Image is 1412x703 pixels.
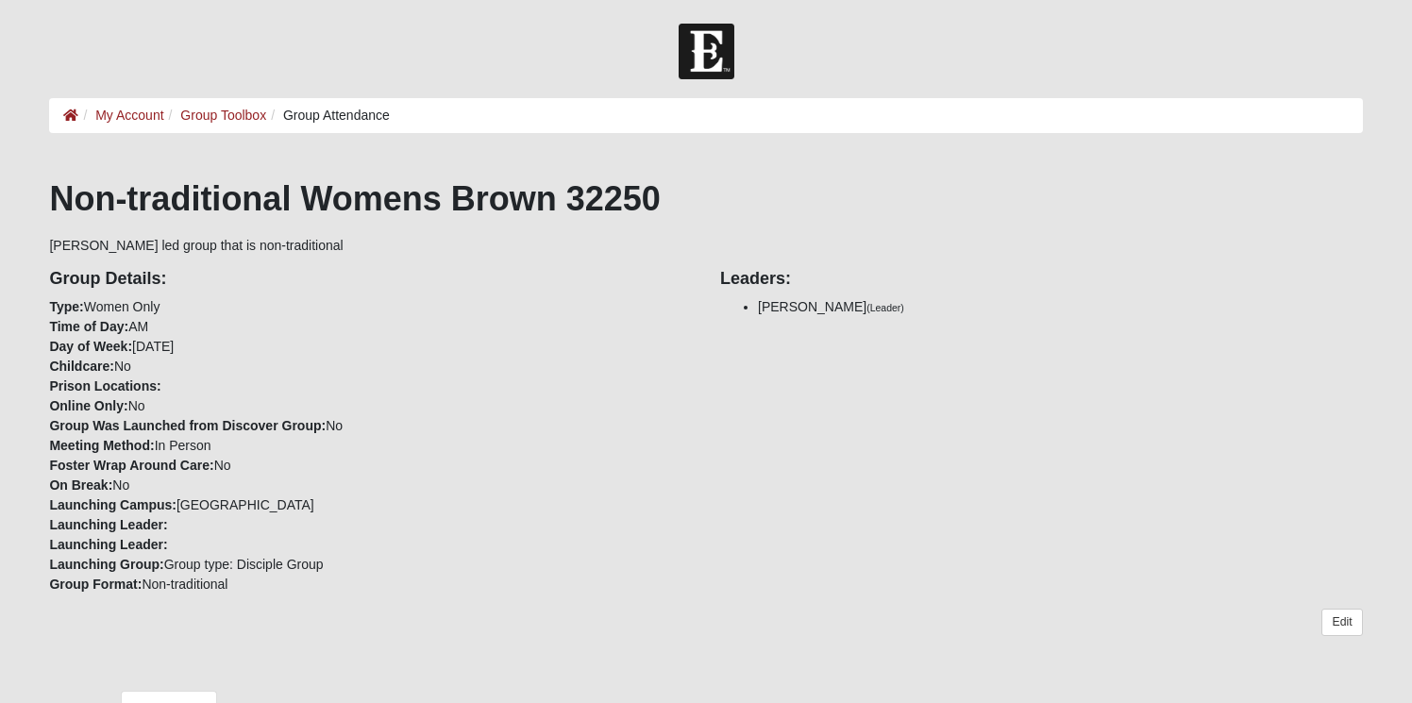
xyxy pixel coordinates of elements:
strong: Meeting Method: [49,438,154,453]
strong: Day of Week: [49,339,132,354]
h1: Non-traditional Womens Brown 32250 [49,178,1362,219]
strong: Launching Leader: [49,517,167,532]
h4: Leaders: [720,269,1363,290]
h4: Group Details: [49,269,692,290]
a: My Account [95,108,163,123]
small: (Leader) [866,302,904,313]
a: Edit [1321,609,1362,636]
div: Women Only AM [DATE] No No No In Person No No [GEOGRAPHIC_DATA] Group type: Disciple Group Non-tr... [35,256,706,594]
strong: Time of Day: [49,319,128,334]
strong: Launching Leader: [49,537,167,552]
a: Group Toolbox [180,108,266,123]
strong: Group Format: [49,577,142,592]
li: [PERSON_NAME] [758,297,1363,317]
img: Church of Eleven22 Logo [679,24,734,79]
strong: Type: [49,299,83,314]
strong: Prison Locations: [49,378,160,393]
strong: Foster Wrap Around Care: [49,458,213,473]
strong: Online Only: [49,398,127,413]
strong: Launching Campus: [49,497,176,512]
strong: On Break: [49,477,112,493]
strong: Launching Group: [49,557,163,572]
strong: Childcare: [49,359,113,374]
strong: Group Was Launched from Discover Group: [49,418,326,433]
li: Group Attendance [266,106,390,126]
